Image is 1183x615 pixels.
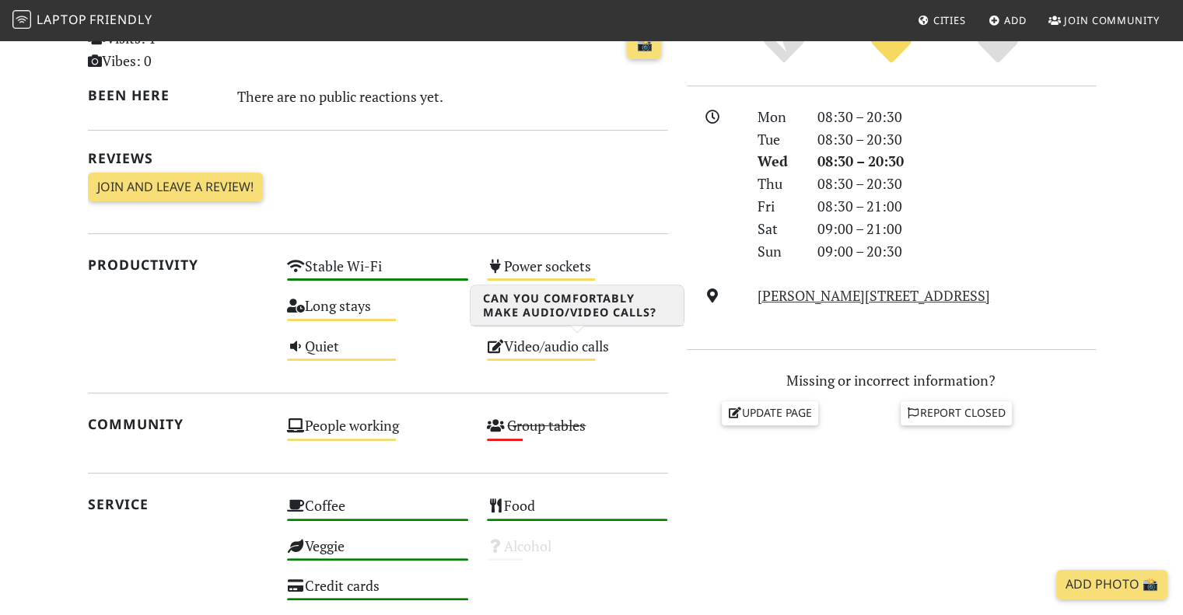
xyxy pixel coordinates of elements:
h2: Service [88,496,269,512]
a: Join and leave a review! [88,173,263,202]
h2: Community [88,416,269,432]
span: Join Community [1064,13,1160,27]
span: Laptop [37,11,87,28]
div: 08:30 – 20:30 [808,128,1105,151]
div: 08:30 – 21:00 [808,195,1105,218]
span: Add [1004,13,1027,27]
div: Quiet [278,334,478,373]
div: Power sockets [478,253,677,293]
img: LaptopFriendly [12,10,31,29]
a: Cities [912,6,972,34]
div: 08:30 – 20:30 [808,106,1105,128]
div: Tue [748,128,807,151]
a: 📸 [627,30,661,60]
span: Cities [933,13,966,27]
div: 08:30 – 20:30 [808,150,1105,173]
div: Alcohol [478,533,677,573]
div: Thu [748,173,807,195]
div: Food [478,493,677,533]
p: Missing or incorrect information? [687,369,1096,392]
div: There are no public reactions yet. [237,84,668,109]
a: Report closed [901,401,1013,425]
div: Yes [838,23,945,66]
div: Veggie [278,533,478,573]
div: Stable Wi-Fi [278,253,478,293]
h2: Been here [88,87,219,103]
div: No [730,23,838,66]
div: 09:00 – 21:00 [808,218,1105,240]
div: Credit cards [278,573,478,613]
a: Add [982,6,1033,34]
span: Friendly [89,11,152,28]
s: Group tables [507,416,586,435]
div: Sat [748,218,807,240]
a: Update page [722,401,818,425]
h2: Productivity [88,257,269,273]
div: 08:30 – 20:30 [808,173,1105,195]
a: Add Photo 📸 [1056,570,1167,599]
a: LaptopFriendly LaptopFriendly [12,7,152,34]
a: [PERSON_NAME][STREET_ADDRESS] [758,286,990,305]
h2: Reviews [88,150,668,166]
div: Sun [748,240,807,263]
a: Join Community [1042,6,1166,34]
p: Visits: 1 Vibes: 0 [88,27,269,72]
h3: Can you comfortably make audio/video calls? [471,286,684,327]
div: People working [278,413,478,453]
div: 09:00 – 20:30 [808,240,1105,263]
div: Fri [748,195,807,218]
div: Long stays [278,293,478,333]
div: Wed [748,150,807,173]
div: Mon [748,106,807,128]
div: Coffee [278,493,478,533]
div: Definitely! [944,23,1052,66]
div: Video/audio calls [478,334,677,373]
